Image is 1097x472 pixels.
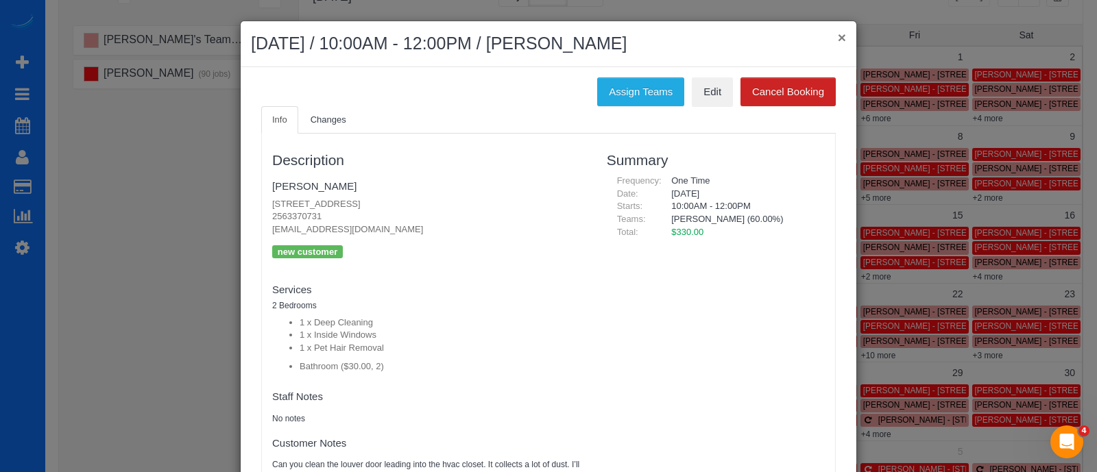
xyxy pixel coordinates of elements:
span: Total: [617,227,638,237]
pre: No notes [272,413,586,425]
button: Cancel Booking [740,77,836,106]
a: Info [261,106,298,134]
div: 10:00AM - 12:00PM [661,200,825,213]
span: Info [272,114,287,125]
div: [DATE] [661,188,825,201]
li: Bathroom ($30.00, 2) [300,360,586,373]
div: One Time [661,175,825,188]
h3: Summary [607,152,825,168]
a: Changes [300,106,357,134]
a: Edit [692,77,733,106]
span: Teams: [617,214,646,224]
li: 1 x Inside Windows [300,329,586,342]
h4: Staff Notes [272,391,586,403]
span: Changes [311,114,346,125]
h4: Customer Notes [272,438,586,449]
li: 1 x Deep Cleaning [300,316,586,330]
span: 4 [1078,425,1089,436]
span: $330.00 [671,227,703,237]
h2: [DATE] / 10:00AM - 12:00PM / [PERSON_NAME] [251,32,846,56]
p: new customer [272,245,343,258]
span: Starts: [617,201,643,211]
p: [STREET_ADDRESS] 2563370731 [EMAIL_ADDRESS][DOMAIN_NAME] [272,198,586,236]
span: Date: [617,188,638,199]
h4: Services [272,284,586,296]
button: Assign Teams [597,77,684,106]
h3: Description [272,152,586,168]
a: [PERSON_NAME] [272,180,357,192]
li: [PERSON_NAME] (60.00%) [671,213,815,226]
li: 1 x Pet Hair Removal [300,342,586,355]
h5: 2 Bedrooms [272,301,586,310]
button: × [838,30,846,45]
span: Frequency: [617,175,662,186]
iframe: Intercom live chat [1050,425,1083,458]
